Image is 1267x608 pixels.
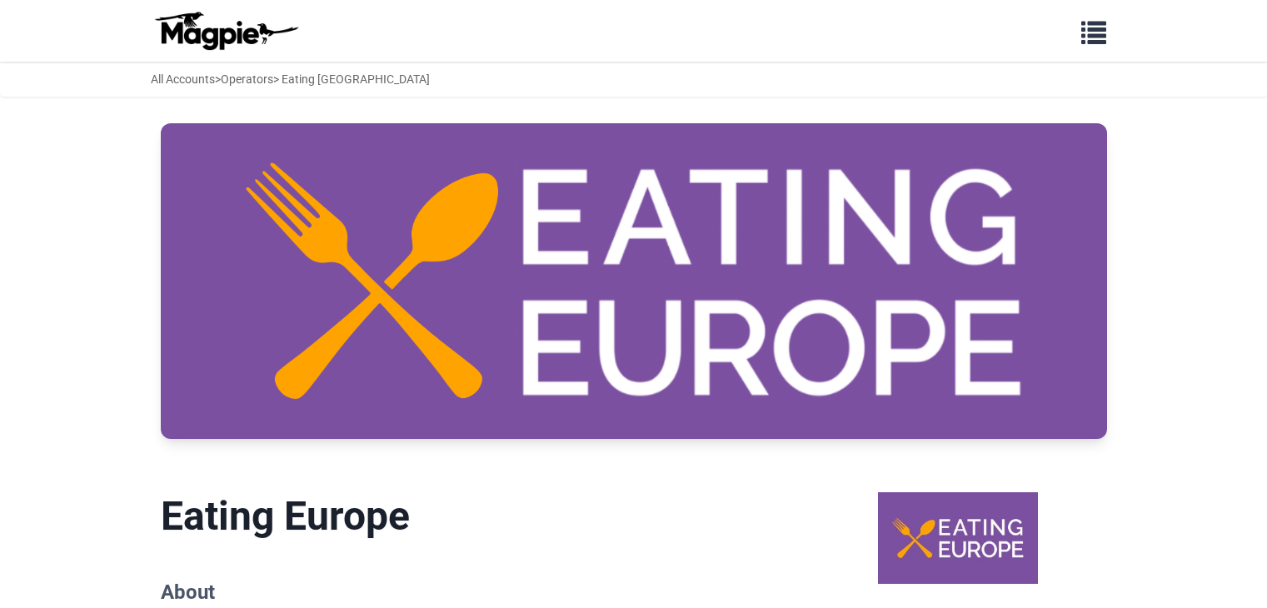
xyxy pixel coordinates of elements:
[151,70,430,88] div: > > Eating [GEOGRAPHIC_DATA]
[151,11,301,51] img: logo-ab69f6fb50320c5b225c76a69d11143b.png
[161,492,783,541] h1: Eating Europe
[878,492,1038,583] img: Eating Europe logo
[151,72,215,86] a: All Accounts
[221,72,273,86] a: Operators
[161,581,783,605] h2: About
[161,123,1107,439] img: Eating Europe banner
